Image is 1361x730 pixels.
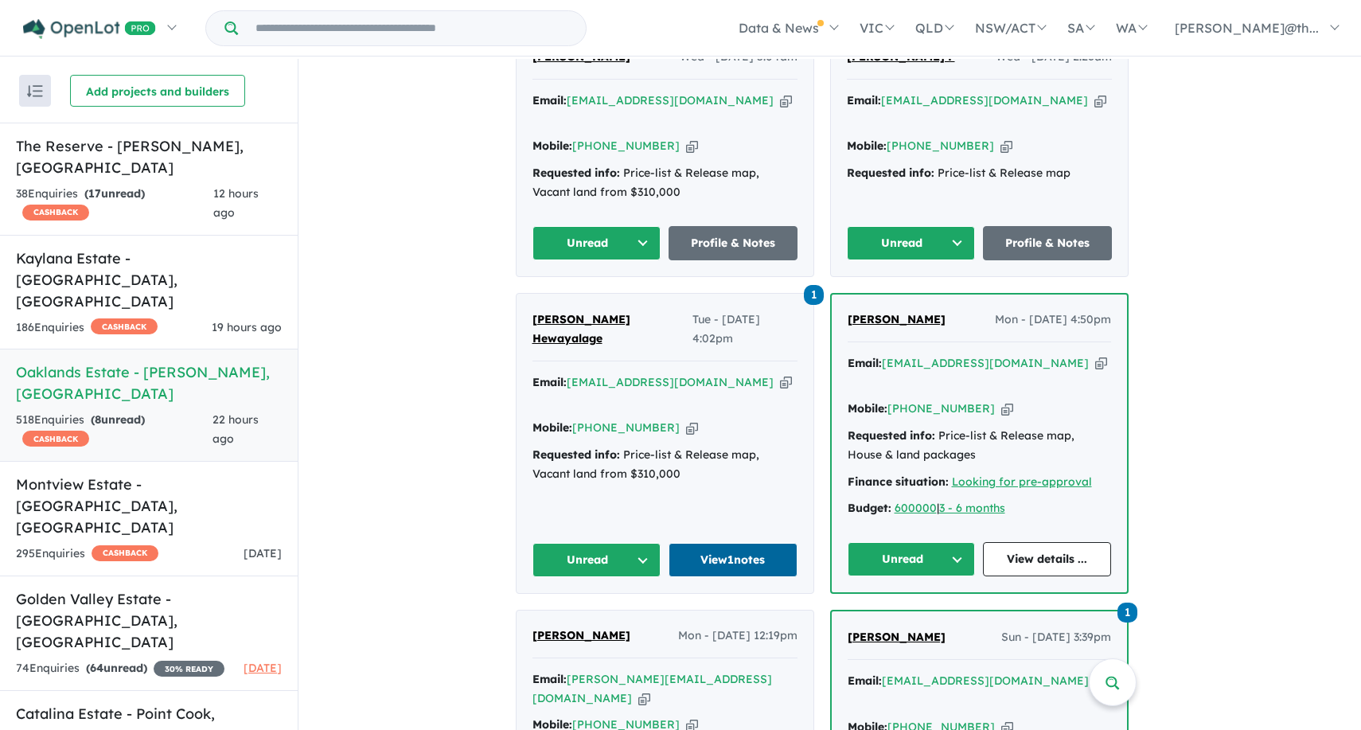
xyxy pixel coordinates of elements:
[84,186,145,201] strong: ( unread)
[86,661,147,675] strong: ( unread)
[532,446,797,484] div: Price-list & Release map, Vacant land from $310,000
[16,411,213,449] div: 518 Enquir ies
[804,283,824,305] a: 1
[847,93,881,107] strong: Email:
[16,248,282,312] h5: Kaylana Estate - [GEOGRAPHIC_DATA] , [GEOGRAPHIC_DATA]
[532,312,630,345] span: [PERSON_NAME] Hewayalage
[213,412,259,446] span: 22 hours ago
[532,93,567,107] strong: Email:
[532,627,630,646] a: [PERSON_NAME]
[532,166,620,180] strong: Requested info:
[692,310,797,349] span: Tue - [DATE] 4:02pm
[686,138,698,154] button: Copy
[95,412,101,427] span: 8
[804,285,824,305] span: 1
[887,139,994,153] a: [PHONE_NUMBER]
[244,661,282,675] span: [DATE]
[532,49,630,64] span: [PERSON_NAME]
[92,545,158,561] span: CASHBACK
[881,93,1088,107] a: [EMAIL_ADDRESS][DOMAIN_NAME]
[1175,20,1319,36] span: [PERSON_NAME]@th...
[669,543,797,577] a: View1notes
[532,139,572,153] strong: Mobile:
[848,499,1111,518] div: |
[848,310,946,330] a: [PERSON_NAME]
[241,11,583,45] input: Try estate name, suburb, builder or developer
[847,139,887,153] strong: Mobile:
[532,226,661,260] button: Unread
[567,93,774,107] a: [EMAIL_ADDRESS][DOMAIN_NAME]
[90,661,103,675] span: 64
[16,135,282,178] h5: The Reserve - [PERSON_NAME] , [GEOGRAPHIC_DATA]
[848,312,946,326] span: [PERSON_NAME]
[1001,628,1111,647] span: Sun - [DATE] 3:39pm
[532,164,797,202] div: Price-list & Release map, Vacant land from $310,000
[847,164,1112,183] div: Price-list & Release map
[572,420,680,435] a: [PHONE_NUMBER]
[995,310,1111,330] span: Mon - [DATE] 4:50pm
[887,401,995,416] a: [PHONE_NUMBER]
[983,542,1111,576] a: View details ...
[1001,400,1013,417] button: Copy
[22,431,89,447] span: CASHBACK
[16,361,282,404] h5: Oaklands Estate - [PERSON_NAME] , [GEOGRAPHIC_DATA]
[91,412,145,427] strong: ( unread)
[532,628,630,642] span: [PERSON_NAME]
[983,226,1112,260] a: Profile & Notes
[780,374,792,391] button: Copy
[638,690,650,707] button: Copy
[532,310,693,349] a: [PERSON_NAME] Hewayalage
[70,75,245,107] button: Add projects and builders
[848,401,887,416] strong: Mobile:
[532,420,572,435] strong: Mobile:
[848,673,882,688] strong: Email:
[848,630,946,644] span: [PERSON_NAME]
[848,474,949,489] strong: Finance situation:
[848,501,891,515] strong: Budget:
[91,318,158,334] span: CASHBACK
[1095,355,1107,372] button: Copy
[16,185,213,223] div: 38 Enquir ies
[27,85,43,97] img: sort.svg
[213,186,259,220] span: 12 hours ago
[532,672,772,705] a: [PERSON_NAME][EMAIL_ADDRESS][DOMAIN_NAME]
[154,661,224,677] span: 30 % READY
[532,375,567,389] strong: Email:
[567,375,774,389] a: [EMAIL_ADDRESS][DOMAIN_NAME]
[848,628,946,647] a: [PERSON_NAME]
[847,49,955,64] span: [PERSON_NAME] P
[532,543,661,577] button: Unread
[16,474,282,538] h5: Montview Estate - [GEOGRAPHIC_DATA] , [GEOGRAPHIC_DATA]
[847,226,976,260] button: Unread
[1000,138,1012,154] button: Copy
[848,428,935,443] strong: Requested info:
[244,546,282,560] span: [DATE]
[572,139,680,153] a: [PHONE_NUMBER]
[88,186,101,201] span: 17
[532,672,567,686] strong: Email:
[532,447,620,462] strong: Requested info:
[23,19,156,39] img: Openlot PRO Logo White
[22,205,89,221] span: CASHBACK
[1117,603,1137,623] span: 1
[16,545,158,564] div: 295 Enquir ies
[212,320,282,334] span: 19 hours ago
[848,427,1111,465] div: Price-list & Release map, House & land packages
[882,673,1089,688] a: [EMAIL_ADDRESS][DOMAIN_NAME]
[678,627,797,646] span: Mon - [DATE] 12:19pm
[848,356,882,370] strong: Email:
[686,420,698,436] button: Copy
[939,501,1005,515] a: 3 - 6 months
[16,659,224,678] div: 74 Enquir ies
[952,474,1092,489] a: Looking for pre-approval
[882,356,1089,370] a: [EMAIL_ADDRESS][DOMAIN_NAME]
[847,166,934,180] strong: Requested info:
[16,588,282,653] h5: Golden Valley Estate - [GEOGRAPHIC_DATA] , [GEOGRAPHIC_DATA]
[669,226,797,260] a: Profile & Notes
[895,501,937,515] a: 600000
[16,318,158,338] div: 186 Enquir ies
[1117,601,1137,623] a: 1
